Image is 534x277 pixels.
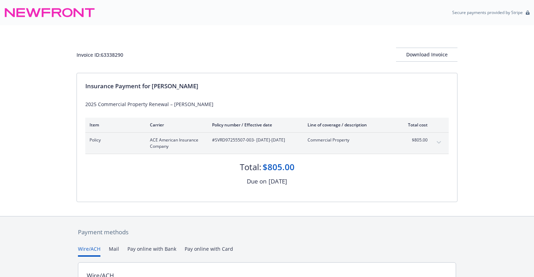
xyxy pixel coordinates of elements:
button: expand content [433,137,444,148]
button: Pay online with Card [185,245,233,257]
div: Invoice ID: 63338290 [77,51,123,58]
div: Line of coverage / description [308,122,390,128]
div: 2025 Commercial Property Renewal – [PERSON_NAME] [85,101,449,108]
div: Item [90,122,139,128]
div: [DATE] [269,177,287,186]
div: Carrier [150,122,201,128]
span: $805.00 [401,137,428,143]
button: Pay online with Bank [127,245,176,257]
div: Insurance Payment for [PERSON_NAME] [85,82,449,91]
span: Policy [90,137,139,143]
span: Commercial Property [308,137,390,143]
div: Due on [247,177,266,186]
div: $805.00 [263,161,295,173]
button: Download Invoice [396,48,457,62]
div: PolicyACE American Insurance Company#SVRD97255507-003- [DATE]-[DATE]Commercial Property$805.00exp... [85,133,449,154]
span: #SVRD97255507-003 - [DATE]-[DATE] [212,137,296,143]
div: Payment methods [78,228,456,237]
button: Wire/ACH [78,245,100,257]
div: Policy number / Effective date [212,122,296,128]
p: Secure payments provided by Stripe [452,9,523,15]
span: ACE American Insurance Company [150,137,201,150]
div: Total: [240,161,261,173]
button: Mail [109,245,119,257]
div: Total cost [401,122,428,128]
div: Download Invoice [396,48,457,61]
